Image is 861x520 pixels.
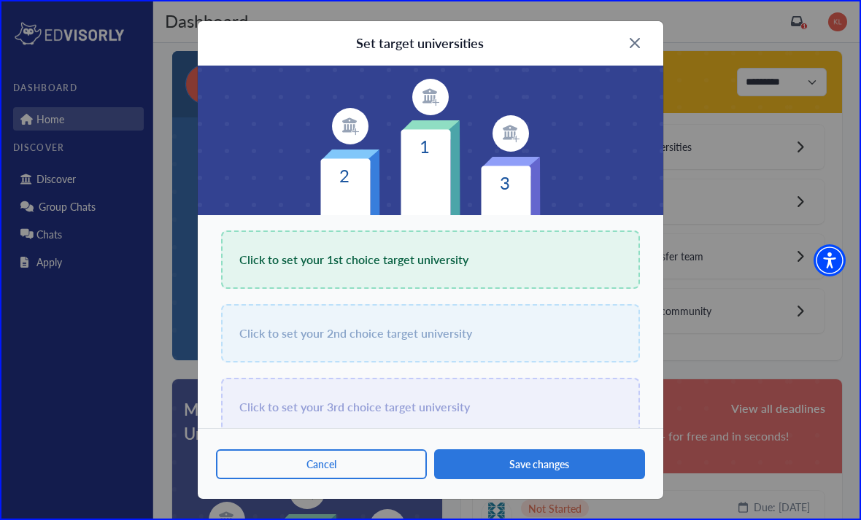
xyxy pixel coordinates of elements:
[239,249,468,270] span: Click to set your 1st choice target university
[339,163,350,187] text: 2
[493,115,529,152] img: item-logo
[239,323,472,344] span: Click to set your 2nd choice target university
[420,133,430,158] text: 1
[434,449,645,479] button: Save changes
[412,79,449,115] img: item-logo
[332,108,368,144] img: item-logo
[239,397,470,417] span: Click to set your 3rd choice target university
[216,449,427,479] button: Cancel
[630,38,640,48] img: X
[814,244,846,276] div: Accessibility Menu
[500,170,510,195] text: 3
[356,33,484,53] div: Set target universities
